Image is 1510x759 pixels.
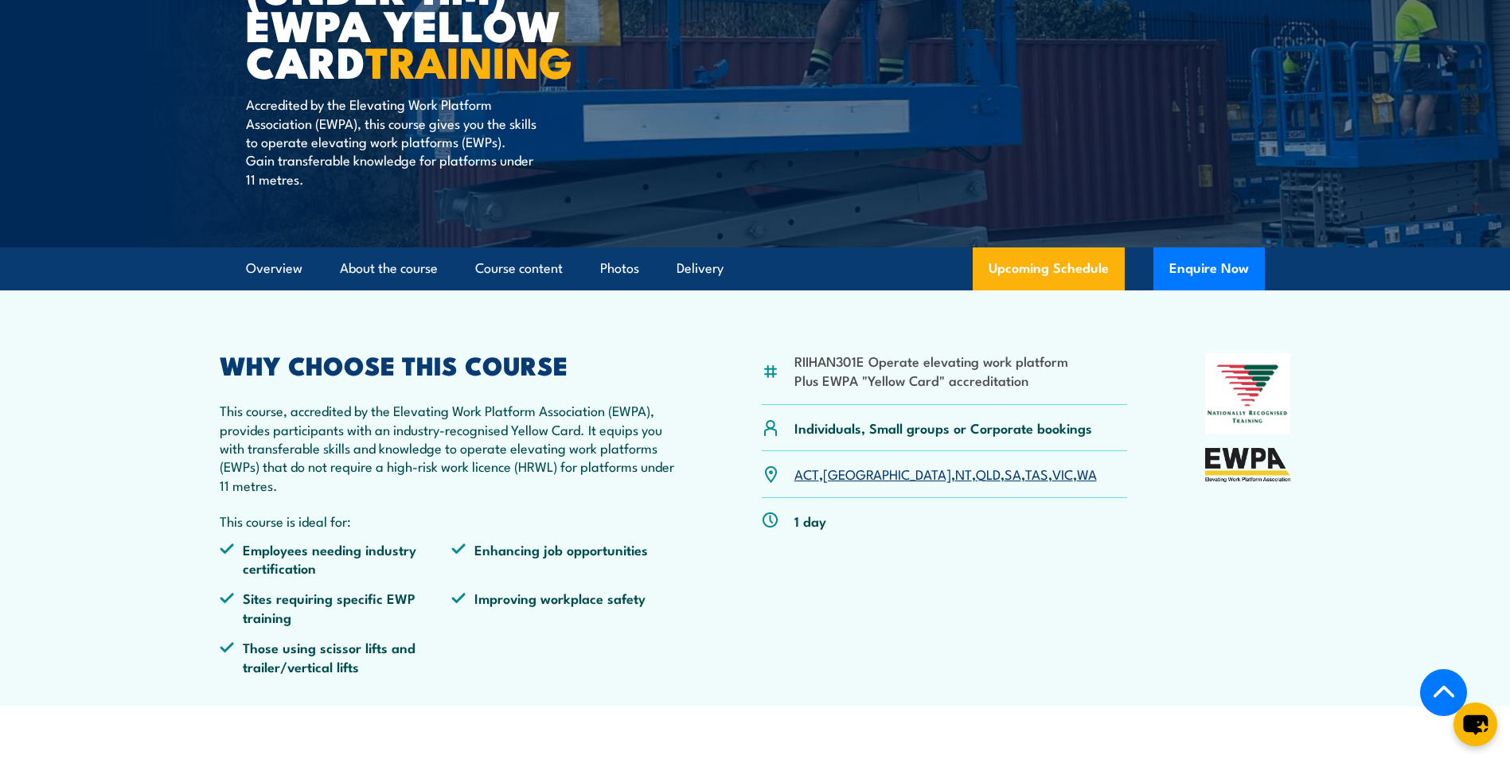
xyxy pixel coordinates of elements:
[794,352,1068,370] li: RIIHAN301E Operate elevating work platform
[220,540,452,578] li: Employees needing industry certification
[973,247,1125,290] a: Upcoming Schedule
[1205,448,1291,482] img: EWPA
[1153,247,1265,290] button: Enquire Now
[794,464,819,483] a: ACT
[220,401,685,494] p: This course, accredited by the Elevating Work Platform Association (EWPA), provides participants ...
[1453,703,1497,746] button: chat-button
[451,540,684,578] li: Enhancing job opportunities
[246,95,536,188] p: Accredited by the Elevating Work Platform Association (EWPA), this course gives you the skills to...
[1077,464,1097,483] a: WA
[475,247,563,290] a: Course content
[794,465,1097,483] p: , , , , , , ,
[823,464,951,483] a: [GEOGRAPHIC_DATA]
[220,638,452,675] li: Those using scissor lifts and trailer/vertical lifts
[976,464,1001,483] a: QLD
[794,418,1092,437] p: Individuals, Small groups or Corporate bookings
[246,247,302,290] a: Overview
[220,512,685,530] p: This course is ideal for:
[955,464,972,483] a: NT
[451,589,684,626] li: Improving workplace safety
[1005,464,1021,483] a: SA
[340,247,438,290] a: About the course
[677,247,724,290] a: Delivery
[365,27,572,93] strong: TRAINING
[794,371,1068,389] li: Plus EWPA "Yellow Card" accreditation
[794,512,826,530] p: 1 day
[220,353,685,376] h2: WHY CHOOSE THIS COURSE
[600,247,639,290] a: Photos
[1025,464,1048,483] a: TAS
[1052,464,1073,483] a: VIC
[1205,353,1291,434] img: Nationally Recognised Training logo.
[220,589,452,626] li: Sites requiring specific EWP training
